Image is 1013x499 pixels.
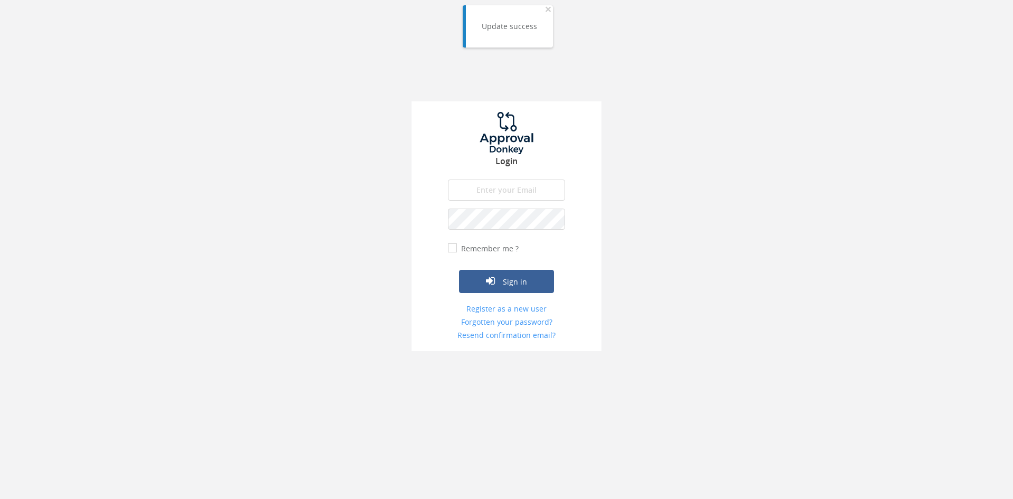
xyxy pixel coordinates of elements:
[448,180,565,201] input: Enter your Email
[482,21,537,32] div: Update success
[448,304,565,314] a: Register as a new user
[412,157,601,166] h3: Login
[448,330,565,341] a: Resend confirmation email?
[545,2,551,16] span: ×
[459,270,554,293] button: Sign in
[467,112,546,154] img: logo.png
[448,317,565,327] a: Forgotten your password?
[458,243,519,254] label: Remember me ?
